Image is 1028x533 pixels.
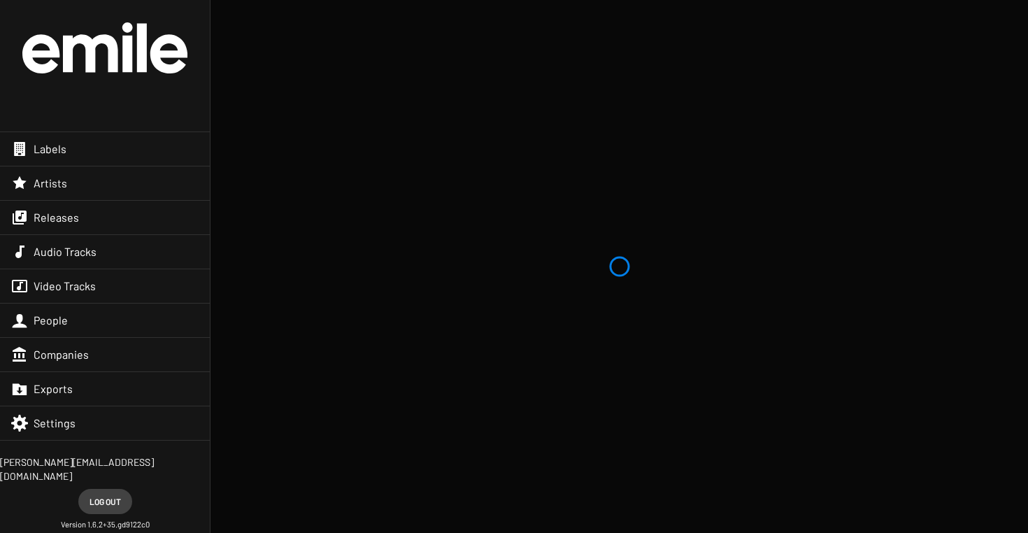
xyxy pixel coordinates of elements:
span: Settings [34,416,76,430]
span: Audio Tracks [34,245,97,259]
span: Video Tracks [34,279,96,293]
span: Artists [34,176,67,190]
span: Log out [90,489,121,514]
button: Log out [78,489,132,514]
small: Version 1.6.2+35.gd9122c0 [61,520,150,530]
img: grand-official-logo.svg [22,22,187,73]
span: Releases [34,211,79,225]
span: Exports [34,382,73,396]
span: Labels [34,142,66,156]
span: People [34,313,68,327]
span: Companies [34,348,89,362]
